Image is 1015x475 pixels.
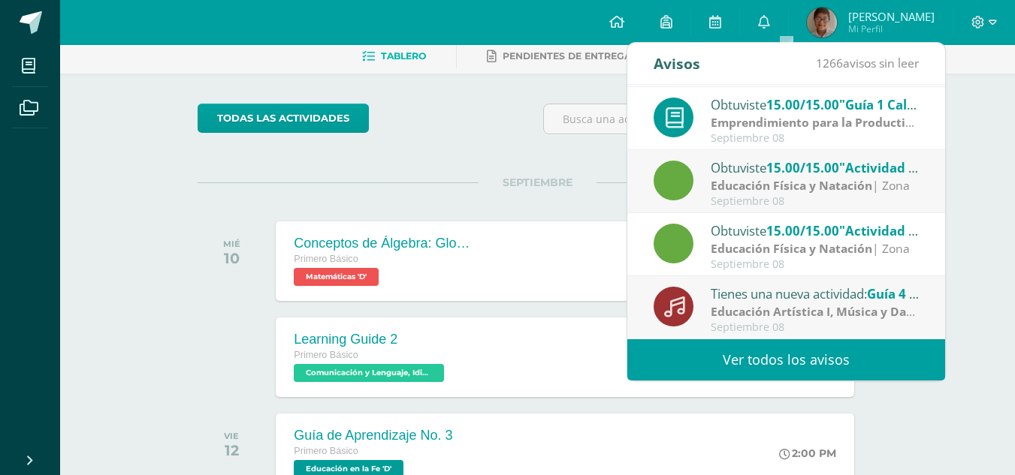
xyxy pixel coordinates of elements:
div: Learning Guide 2 [294,332,448,347]
div: | Zona [711,240,920,257]
div: Obtuviste en [711,221,920,240]
div: Obtuviste en [711,95,920,114]
span: 1266 [816,55,843,71]
div: Avisos [654,43,700,84]
div: Tienes una nueva actividad: [711,284,920,303]
strong: Educación Física y Natación [711,240,872,257]
div: Septiembre 08 [711,132,920,145]
input: Busca una actividad próxima aquí... [544,104,877,134]
div: 12 [224,441,239,459]
span: [PERSON_NAME] [848,9,935,24]
div: 10 [223,249,240,267]
span: Primero Básico [294,350,358,360]
div: VIE [224,431,239,441]
a: todas las Actividades [198,104,369,133]
div: | Zona [711,114,920,131]
span: Pendientes de entrega [503,50,631,62]
a: Ver todos los avisos [627,339,945,380]
div: Obtuviste en [711,158,920,177]
span: Tablero [381,50,426,62]
span: "Actividad #1" [839,159,930,176]
strong: Educación Artística I, Música y Danza [711,303,926,320]
span: "Actividad #2" [839,222,930,239]
span: 15.00/15.00 [766,96,839,113]
span: Matemáticas 'D' [294,268,379,286]
div: Guía de Aprendizaje No. 3 [294,428,452,443]
span: Primero Básico [294,254,358,264]
strong: Emprendimiento para la Productividad [711,114,938,131]
span: Comunicación y Lenguaje, Idioma Extranjero Inglés 'D' [294,364,444,382]
span: Mi Perfil [848,23,935,35]
div: | Zona [711,303,920,320]
span: "Guía 1 Calculo del IVA, ISR" [839,96,1013,113]
strong: Educación Física y Natación [711,177,872,194]
div: Septiembre 08 [711,195,920,208]
a: Tablero [362,44,426,68]
span: avisos sin leer [816,55,919,71]
div: | Zona [711,177,920,194]
span: SEPTIEMBRE [479,176,597,189]
div: Conceptos de Álgebra: Glosario [294,236,474,251]
img: 64dcc7b25693806399db2fba3b98ee94.png [807,8,837,38]
div: 2:00 PM [779,446,836,460]
span: 15.00/15.00 [766,159,839,176]
span: 15.00/15.00 [766,222,839,239]
a: Pendientes de entrega [487,44,631,68]
div: MIÉ [223,239,240,249]
div: Septiembre 08 [711,321,920,334]
div: Septiembre 08 [711,258,920,271]
span: Primero Básico [294,446,358,456]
